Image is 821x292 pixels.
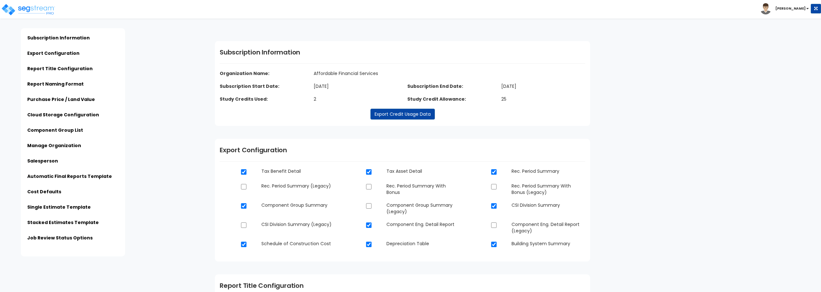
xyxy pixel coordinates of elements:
[215,83,309,89] dt: Subscription Start Date:
[402,96,496,102] dt: Study Credit Allowance:
[27,81,84,87] a: Report Naming Format
[27,158,58,164] a: Salesperson
[27,235,93,241] a: Job Review Status Options
[496,83,590,89] dd: [DATE]
[507,221,590,234] dd: Component Eng. Detail Report (Legacy)
[27,96,95,103] a: Purchase Price / Land Value
[382,202,465,215] dd: Component Group Summary (Legacy)
[382,221,465,228] dd: Component Eng. Detail Report
[27,173,112,179] a: Automatic Final Reports Template
[309,96,403,102] dd: 2
[257,221,340,228] dd: CSI Division Summary (Legacy)
[760,3,771,14] img: avatar.png
[27,188,61,195] a: Cost Defaults
[382,183,465,196] dd: Rec. Period Summary With Bonus
[27,219,99,226] a: Stacked Estimates Template
[215,96,309,102] dt: Study Credits Used:
[1,3,55,16] img: logo_pro_r.png
[309,70,496,77] dd: Affordable Financial Services
[382,168,465,174] dd: Tax Asset Detail
[775,6,806,11] b: [PERSON_NAME]
[382,240,465,247] dd: Depreciation Table
[27,112,99,118] a: Cloud Storage Configuration
[220,145,585,155] h1: Export Configuration
[402,83,496,89] dt: Subscription End Date:
[215,70,402,77] dt: Organization Name:
[27,204,91,210] a: Single Estimate Template
[27,65,93,72] a: Report Title Configuration
[507,240,590,247] dd: Building System Summary
[257,183,340,189] dd: Rec. Period Summary (Legacy)
[507,168,590,174] dd: Rec. Period Summary
[220,281,585,290] h1: Report Title Configuration
[27,142,81,149] a: Manage Organization
[257,168,340,174] dd: Tax Benefit Detail
[27,50,80,56] a: Export Configuration
[220,47,585,57] h1: Subscription Information
[370,109,435,120] a: Export Credit Usage Data
[257,202,340,208] dd: Component Group Summary
[507,183,590,196] dd: Rec. Period Summary With Bonus (Legacy)
[309,83,403,89] dd: [DATE]
[507,202,590,208] dd: CSI Division Summary
[257,240,340,247] dd: Schedule of Construction Cost
[27,127,83,133] a: Component Group List
[27,35,90,41] a: Subscription Information
[496,96,590,102] dd: 25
